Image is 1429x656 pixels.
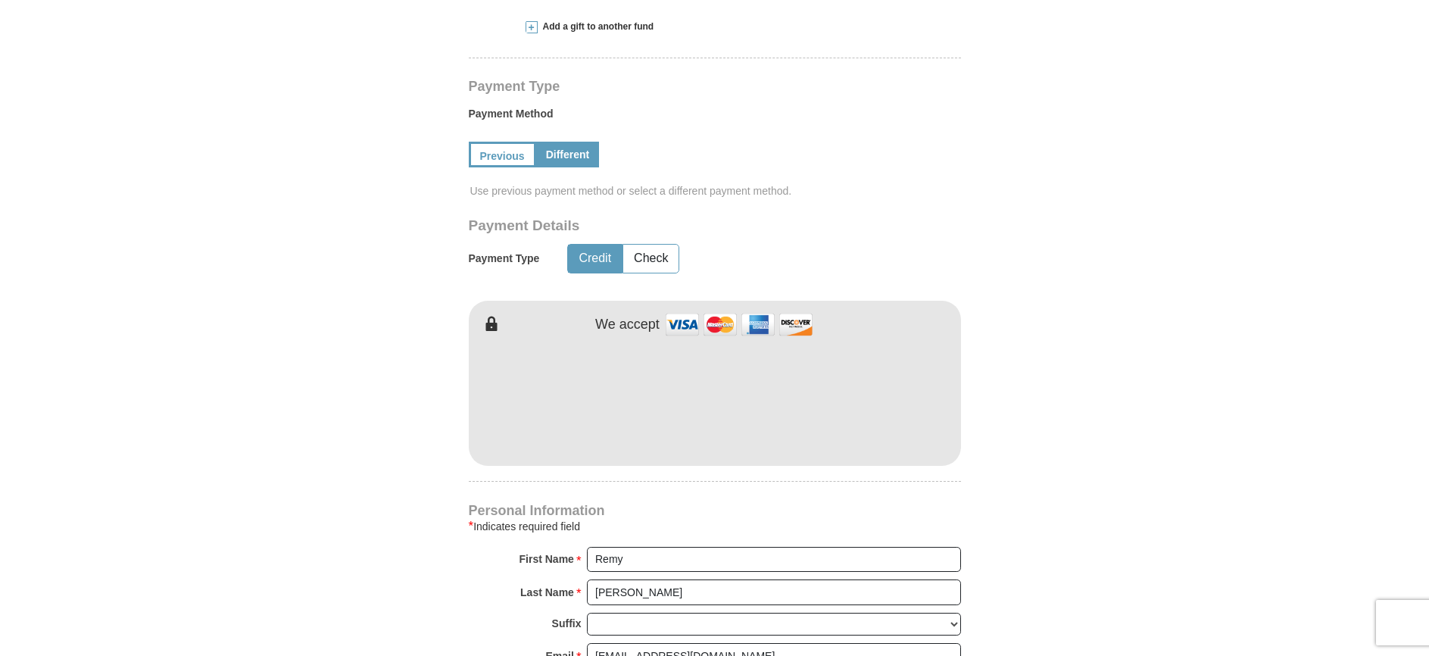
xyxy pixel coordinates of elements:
[469,106,961,129] label: Payment Method
[568,245,622,273] button: Credit
[552,613,582,634] strong: Suffix
[595,317,660,333] h4: We accept
[538,20,654,33] span: Add a gift to another fund
[663,308,815,341] img: credit cards accepted
[469,252,540,265] h5: Payment Type
[469,80,961,92] h4: Payment Type
[519,548,574,570] strong: First Name
[469,142,536,167] a: Previous
[470,183,963,198] span: Use previous payment method or select a different payment method.
[469,217,855,235] h3: Payment Details
[536,142,600,167] a: Different
[469,504,961,517] h4: Personal Information
[623,245,679,273] button: Check
[469,517,961,536] div: Indicates required field
[520,582,574,603] strong: Last Name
